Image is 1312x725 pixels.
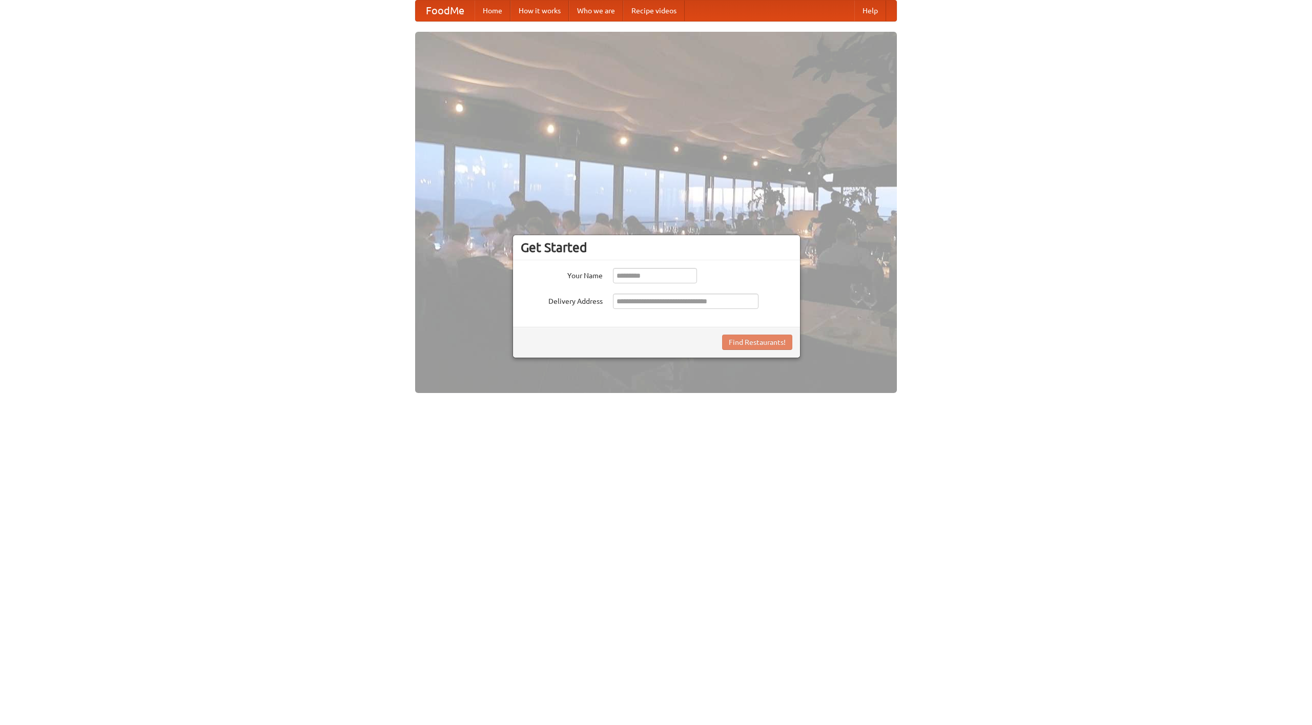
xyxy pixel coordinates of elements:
h3: Get Started [521,240,792,255]
a: FoodMe [416,1,475,21]
a: How it works [510,1,569,21]
a: Help [854,1,886,21]
a: Home [475,1,510,21]
a: Who we are [569,1,623,21]
label: Your Name [521,268,603,281]
a: Recipe videos [623,1,685,21]
button: Find Restaurants! [722,335,792,350]
label: Delivery Address [521,294,603,306]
